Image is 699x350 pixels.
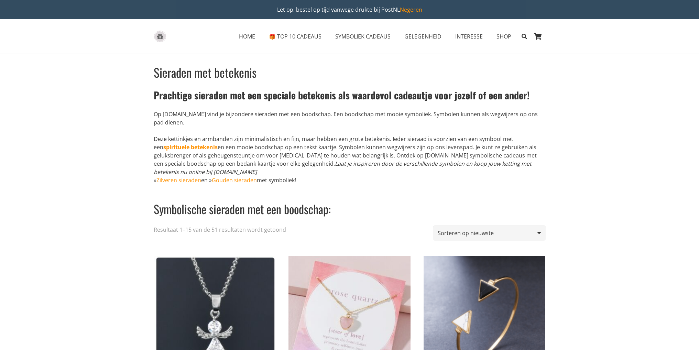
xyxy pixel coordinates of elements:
[154,88,529,102] strong: Prachtige sieraden met een speciale betekenis als waardevol cadeautje voor jezelf of een ander!
[154,193,540,217] h2: Symbolische sieraden met een boodschap:
[154,226,286,234] p: Resultaat 1–15 van de 51 resultaten wordt getoond
[400,6,422,13] a: Negeren
[335,33,391,40] span: SYMBOLIEK CADEAUS
[404,33,441,40] span: GELEGENHEID
[328,28,397,45] a: SYMBOLIEK CADEAUSSYMBOLIEK CADEAUS Menu
[154,65,540,80] h1: Sieraden met betekenis
[448,28,490,45] a: INTERESSEINTERESSE Menu
[154,135,540,184] p: Deze kettinkjes en armbanden zijn minimalistisch en fijn, maar hebben een grote betekenis. Ieder ...
[490,28,518,45] a: SHOPSHOP Menu
[154,110,540,127] p: Op [DOMAIN_NAME] vind je bijzondere sieraden met een boodschap. Een boodschap met mooie symboliek...
[163,143,218,151] a: spirituele betekenis
[212,176,257,184] a: Gouden sieraden
[156,176,201,184] a: Zilveren sieraden
[531,19,546,54] a: Winkelwagen
[397,28,448,45] a: GELEGENHEIDGELEGENHEID Menu
[455,33,483,40] span: INTERESSE
[154,31,166,43] a: gift-box-icon-grey-inspirerendwinkelen
[232,28,262,45] a: HOMEHOME Menu
[496,33,511,40] span: SHOP
[433,226,545,241] select: Winkelbestelling
[154,160,532,176] em: Laat je inspireren door de verschillende symbolen en koop jouw ketting met betekenis nu online bi...
[269,33,321,40] span: 🎁 TOP 10 CADEAUS
[239,33,255,40] span: HOME
[518,28,530,45] a: Zoeken
[262,28,328,45] a: 🎁 TOP 10 CADEAUS🎁 TOP 10 CADEAUS Menu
